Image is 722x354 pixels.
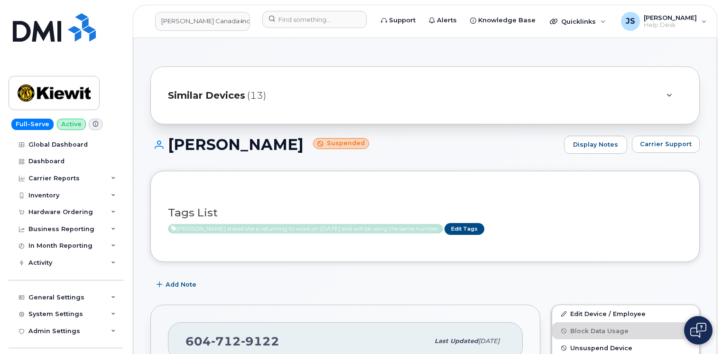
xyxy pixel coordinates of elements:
[150,276,204,293] button: Add Note
[690,323,706,338] img: Open chat
[247,89,266,102] span: (13)
[241,334,279,348] span: 9122
[168,224,443,233] span: Active
[211,334,241,348] span: 712
[552,322,699,339] button: Block Data Usage
[166,280,196,289] span: Add Note
[168,207,682,219] h3: Tags List
[168,89,245,102] span: Similar Devices
[444,223,484,235] a: Edit Tags
[564,136,627,154] a: Display Notes
[185,334,279,348] span: 604
[552,305,699,322] a: Edit Device / Employee
[313,138,369,149] small: Suspended
[478,337,500,345] span: [DATE]
[632,136,700,153] button: Carrier Support
[570,345,632,352] span: Unsuspend Device
[640,140,692,149] span: Carrier Support
[150,136,559,153] h1: [PERSON_NAME]
[435,337,478,345] span: Last updated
